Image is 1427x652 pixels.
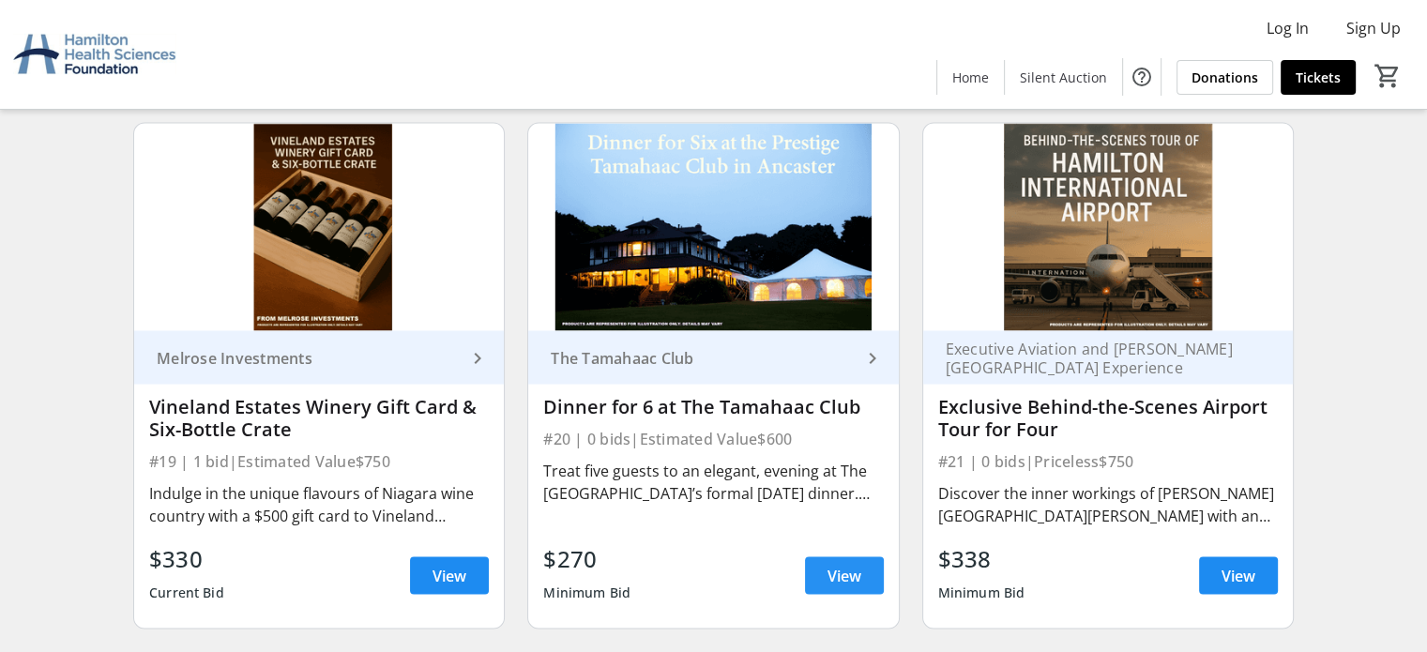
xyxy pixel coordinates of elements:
img: Exclusive Behind-the-Scenes Airport Tour for Four [923,123,1293,331]
a: The Tamahaac Club [528,330,898,384]
span: Silent Auction [1020,68,1107,87]
span: Home [952,68,989,87]
a: Melrose Investments [134,330,504,384]
span: View [433,564,466,586]
span: Log In [1267,17,1309,39]
span: View [827,564,861,586]
div: #21 | 0 bids | Priceless $750 [938,447,1278,474]
span: View [1222,564,1255,586]
a: View [410,556,489,594]
a: Silent Auction [1005,60,1122,95]
div: Executive Aviation and [PERSON_NAME][GEOGRAPHIC_DATA] Experience [938,339,1255,376]
button: Sign Up [1331,13,1416,43]
div: #19 | 1 bid | Estimated Value $750 [149,447,489,474]
div: The Tamahaac Club [543,348,860,367]
div: Current Bid [149,575,224,609]
div: Minimum Bid [543,575,630,609]
button: Log In [1252,13,1324,43]
mat-icon: keyboard_arrow_right [466,346,489,369]
mat-icon: keyboard_arrow_right [861,346,884,369]
a: Tickets [1281,60,1356,95]
div: Exclusive Behind-the-Scenes Airport Tour for Four [938,395,1278,440]
img: Dinner for 6 at The Tamahaac Club [528,123,898,331]
span: Tickets [1296,68,1341,87]
button: Cart [1371,59,1404,93]
div: Minimum Bid [938,575,1025,609]
img: Hamilton Health Sciences Foundation's Logo [11,8,178,101]
a: Home [937,60,1004,95]
a: View [1199,556,1278,594]
img: Vineland Estates Winery Gift Card & Six-Bottle Crate [134,123,504,331]
div: Treat five guests to an elegant, evening at The [GEOGRAPHIC_DATA]’s formal [DATE] dinner. Savour ... [543,459,883,504]
div: Dinner for 6 at The Tamahaac Club [543,395,883,417]
div: Indulge in the unique flavours of Niagara wine country with a $500 gift card to Vineland Estates ... [149,481,489,526]
div: Melrose Investments [149,348,466,367]
span: Donations [1192,68,1258,87]
div: Vineland Estates Winery Gift Card & Six-Bottle Crate [149,395,489,440]
div: $330 [149,541,224,575]
span: Sign Up [1346,17,1401,39]
a: View [805,556,884,594]
div: Discover the inner workings of [PERSON_NAME][GEOGRAPHIC_DATA][PERSON_NAME] with an exclusive, gui... [938,481,1278,526]
div: #20 | 0 bids | Estimated Value $600 [543,425,883,451]
a: Donations [1177,60,1273,95]
div: $270 [543,541,630,575]
div: $338 [938,541,1025,575]
button: Help [1123,58,1161,96]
